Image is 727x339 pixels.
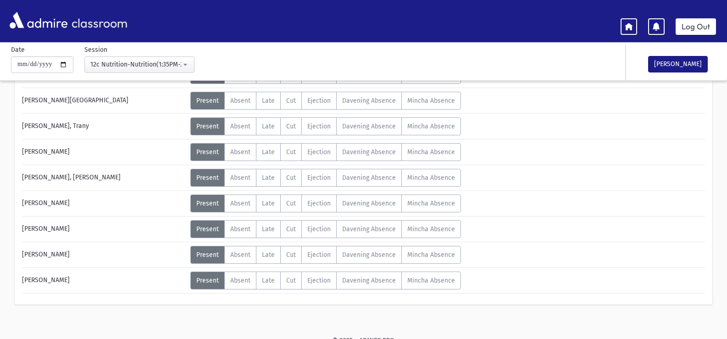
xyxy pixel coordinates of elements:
[230,174,250,182] span: Absent
[676,18,716,35] a: Log Out
[230,225,250,233] span: Absent
[307,225,331,233] span: Ejection
[342,122,396,130] span: Davening Absence
[307,251,331,259] span: Ejection
[342,225,396,233] span: Davening Absence
[342,97,396,105] span: Davening Absence
[17,220,190,238] div: [PERSON_NAME]
[262,174,275,182] span: Late
[190,272,461,289] div: AttTypes
[262,97,275,105] span: Late
[17,246,190,264] div: [PERSON_NAME]
[407,277,455,284] span: Mincha Absence
[307,277,331,284] span: Ejection
[262,148,275,156] span: Late
[262,251,275,259] span: Late
[262,277,275,284] span: Late
[90,60,181,69] div: 12c Nutrition-Nutrition(1:35PM-2:17PM)
[11,45,25,55] label: Date
[342,251,396,259] span: Davening Absence
[307,200,331,207] span: Ejection
[230,122,250,130] span: Absent
[190,92,461,110] div: AttTypes
[196,225,219,233] span: Present
[262,200,275,207] span: Late
[407,148,455,156] span: Mincha Absence
[342,148,396,156] span: Davening Absence
[196,97,219,105] span: Present
[407,200,455,207] span: Mincha Absence
[342,200,396,207] span: Davening Absence
[190,220,461,238] div: AttTypes
[84,45,107,55] label: Session
[407,97,455,105] span: Mincha Absence
[307,97,331,105] span: Ejection
[70,8,128,33] span: classroom
[286,97,296,105] span: Cut
[190,169,461,187] div: AttTypes
[230,200,250,207] span: Absent
[307,148,331,156] span: Ejection
[17,195,190,212] div: [PERSON_NAME]
[196,277,219,284] span: Present
[17,272,190,289] div: [PERSON_NAME]
[230,148,250,156] span: Absent
[286,200,296,207] span: Cut
[286,251,296,259] span: Cut
[262,122,275,130] span: Late
[307,122,331,130] span: Ejection
[407,251,455,259] span: Mincha Absence
[196,174,219,182] span: Present
[407,122,455,130] span: Mincha Absence
[342,277,396,284] span: Davening Absence
[7,10,70,31] img: AdmirePro
[262,225,275,233] span: Late
[230,251,250,259] span: Absent
[17,92,190,110] div: [PERSON_NAME][GEOGRAPHIC_DATA]
[190,246,461,264] div: AttTypes
[17,117,190,135] div: [PERSON_NAME], Trany
[17,143,190,161] div: [PERSON_NAME]
[190,117,461,135] div: AttTypes
[286,148,296,156] span: Cut
[286,122,296,130] span: Cut
[196,200,219,207] span: Present
[84,56,194,73] button: 12c Nutrition-Nutrition(1:35PM-2:17PM)
[286,225,296,233] span: Cut
[230,97,250,105] span: Absent
[286,277,296,284] span: Cut
[17,169,190,187] div: [PERSON_NAME], [PERSON_NAME]
[407,225,455,233] span: Mincha Absence
[190,195,461,212] div: AttTypes
[230,277,250,284] span: Absent
[196,122,219,130] span: Present
[286,174,296,182] span: Cut
[342,174,396,182] span: Davening Absence
[407,174,455,182] span: Mincha Absence
[307,174,331,182] span: Ejection
[196,251,219,259] span: Present
[196,148,219,156] span: Present
[648,56,708,72] button: [PERSON_NAME]
[190,143,461,161] div: AttTypes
